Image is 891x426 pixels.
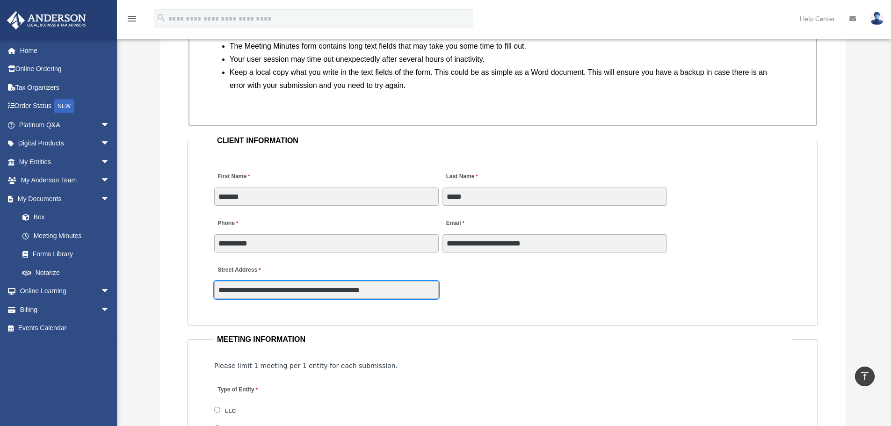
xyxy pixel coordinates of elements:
label: LLC [222,407,239,415]
a: Home [7,41,124,60]
a: Order StatusNEW [7,97,124,116]
label: Phone [214,217,240,230]
span: arrow_drop_down [101,300,119,319]
a: vertical_align_top [855,367,875,386]
legend: CLIENT INFORMATION [213,134,792,147]
a: Platinum Q&Aarrow_drop_down [7,116,124,134]
a: menu [126,16,138,24]
a: My Entitiesarrow_drop_down [7,152,124,171]
img: User Pic [870,12,884,25]
a: Billingarrow_drop_down [7,300,124,319]
i: menu [126,13,138,24]
a: Online Ordering [7,60,124,79]
label: First Name [214,171,252,183]
span: arrow_drop_down [101,189,119,209]
a: Online Learningarrow_drop_down [7,282,124,301]
span: arrow_drop_down [101,152,119,172]
a: Notarize [13,263,124,282]
span: Please limit 1 meeting per 1 entity for each submission. [214,362,398,369]
label: Email [442,217,466,230]
a: My Anderson Teamarrow_drop_down [7,171,124,190]
img: Anderson Advisors Platinum Portal [4,11,89,29]
label: Street Address [214,264,303,277]
li: Keep a local copy what you write in the text fields of the form. This could be as simple as a Wor... [230,66,783,92]
a: Events Calendar [7,319,124,338]
span: arrow_drop_down [101,171,119,190]
li: The Meeting Minutes form contains long text fields that may take you some time to fill out. [230,40,783,53]
i: vertical_align_top [859,370,870,382]
li: Your user session may time out unexpectedly after several hours of inactivity. [230,53,783,66]
label: Type of Entity [214,384,303,397]
a: Forms Library [13,245,124,264]
a: Tax Organizers [7,78,124,97]
legend: MEETING INFORMATION [213,333,792,346]
span: arrow_drop_down [101,116,119,135]
div: NEW [54,99,74,113]
a: Meeting Minutes [13,226,119,245]
i: search [156,13,167,23]
a: Digital Productsarrow_drop_down [7,134,124,153]
a: My Documentsarrow_drop_down [7,189,124,208]
span: arrow_drop_down [101,134,119,153]
span: arrow_drop_down [101,282,119,301]
label: Last Name [442,171,480,183]
a: Box [13,208,124,227]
